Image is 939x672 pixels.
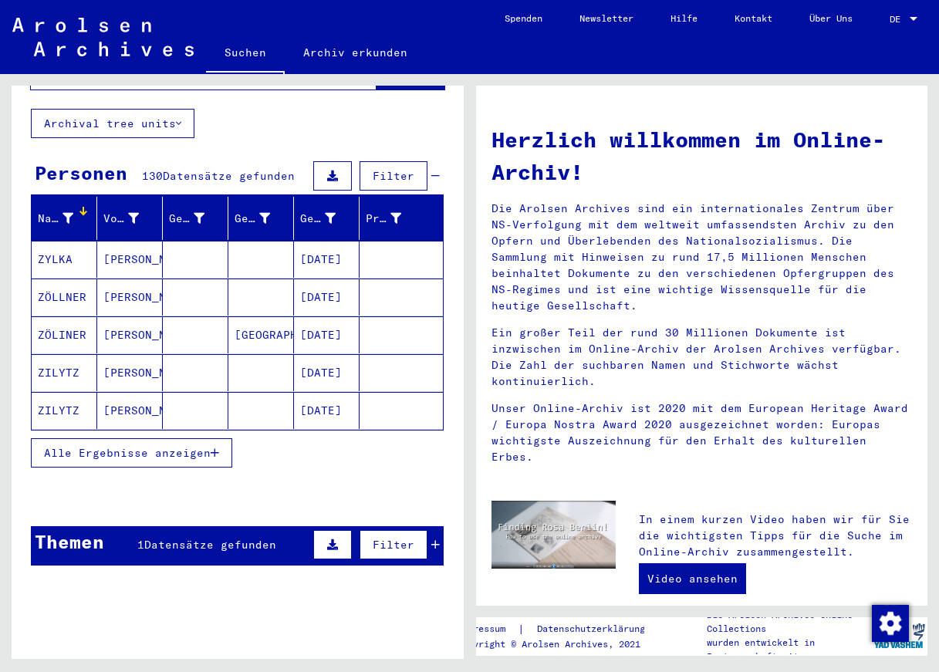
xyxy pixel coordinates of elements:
[228,316,294,353] mat-cell: [GEOGRAPHIC_DATA]
[491,501,616,569] img: video.jpg
[294,241,360,278] mat-cell: [DATE]
[639,512,912,560] p: In einem kurzen Video haben wir für Sie die wichtigsten Tipps für die Suche im Online-Archiv zusa...
[373,538,414,552] span: Filter
[525,621,664,637] a: Datenschutzerklärung
[373,169,414,183] span: Filter
[32,241,97,278] mat-cell: ZYLKA
[97,354,163,391] mat-cell: [PERSON_NAME]
[235,211,270,227] div: Geburt‏
[31,109,194,138] button: Archival tree units
[300,211,336,227] div: Geburtsdatum
[890,14,907,25] span: DE
[35,159,127,187] div: Personen
[163,169,295,183] span: Datensätze gefunden
[103,206,162,231] div: Vorname
[31,438,232,468] button: Alle Ergebnisse anzeigen
[360,161,427,191] button: Filter
[872,605,909,642] img: Zustimmung ändern
[491,400,913,465] p: Unser Online-Archiv ist 2020 mit dem European Heritage Award / Europa Nostra Award 2020 ausgezeic...
[491,201,913,314] p: Die Arolsen Archives sind ein internationales Zentrum über NS-Verfolgung mit dem weltweit umfasse...
[137,538,144,552] span: 1
[38,206,96,231] div: Nachname
[32,392,97,429] mat-cell: ZILYTZ
[38,211,73,227] div: Nachname
[294,279,360,316] mat-cell: [DATE]
[871,604,908,641] div: Zustimmung ändern
[457,621,664,637] div: |
[97,197,163,240] mat-header-cell: Vorname
[285,34,426,71] a: Archiv erkunden
[206,34,285,74] a: Suchen
[35,528,104,555] div: Themen
[707,608,870,636] p: Die Arolsen Archives Online-Collections
[163,197,228,240] mat-header-cell: Geburtsname
[103,211,139,227] div: Vorname
[97,316,163,353] mat-cell: [PERSON_NAME]
[32,279,97,316] mat-cell: ZÖLLNER
[294,316,360,353] mat-cell: [DATE]
[300,206,359,231] div: Geburtsdatum
[97,279,163,316] mat-cell: [PERSON_NAME]
[294,392,360,429] mat-cell: [DATE]
[228,197,294,240] mat-header-cell: Geburt‏
[294,197,360,240] mat-header-cell: Geburtsdatum
[707,636,870,664] p: wurden entwickelt in Partnerschaft mit
[142,169,163,183] span: 130
[169,206,228,231] div: Geburtsname
[366,206,424,231] div: Prisoner #
[144,538,276,552] span: Datensätze gefunden
[360,530,427,559] button: Filter
[491,123,913,188] h1: Herzlich willkommen im Online-Archiv!
[12,18,194,56] img: Arolsen_neg.svg
[366,211,401,227] div: Prisoner #
[360,197,443,240] mat-header-cell: Prisoner #
[32,197,97,240] mat-header-cell: Nachname
[44,446,211,460] span: Alle Ergebnisse anzeigen
[97,241,163,278] mat-cell: [PERSON_NAME]
[32,316,97,353] mat-cell: ZÖLINER
[457,621,518,637] a: Impressum
[32,354,97,391] mat-cell: ZILYTZ
[457,637,664,651] p: Copyright © Arolsen Archives, 2021
[294,354,360,391] mat-cell: [DATE]
[235,206,293,231] div: Geburt‏
[491,325,913,390] p: Ein großer Teil der rund 30 Millionen Dokumente ist inzwischen im Online-Archiv der Arolsen Archi...
[97,392,163,429] mat-cell: [PERSON_NAME]
[169,211,204,227] div: Geburtsname
[639,563,746,594] a: Video ansehen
